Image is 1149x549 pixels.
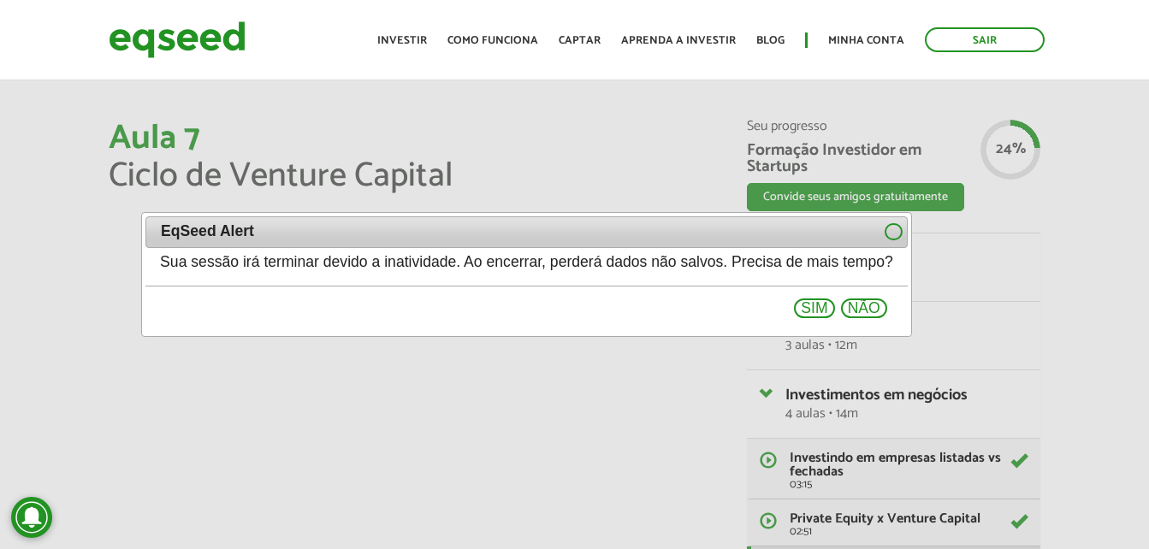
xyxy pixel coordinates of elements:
a: Investir [377,35,427,46]
div: Sua sessão irá terminar devido a inatividade. Ao encerrar, perderá dados não salvos. Precisa de m... [145,248,909,278]
a: Blog [756,35,785,46]
button: Sim [794,298,834,319]
a: Como funciona [447,35,538,46]
a: Captar [559,35,601,46]
a: Sair [925,27,1045,52]
button: Não [841,298,887,319]
img: EqSeed [109,17,246,62]
span: EqSeed Alert [161,224,819,239]
a: Minha conta [828,35,904,46]
a: Aprenda a investir [621,35,736,46]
